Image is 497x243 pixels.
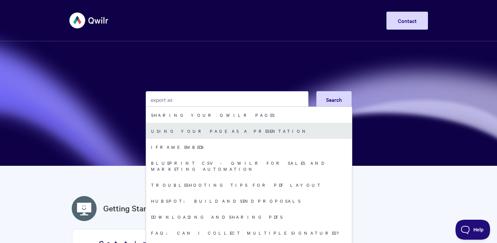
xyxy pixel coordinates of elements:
[146,209,352,225] a: Downloading and sharing PDFs
[69,8,109,33] img: Qwilr Help Center
[146,139,352,155] a: iFrame Embeds
[386,12,428,30] a: Contact
[146,91,308,108] input: Search the knowledge base
[316,91,352,108] button: Search
[146,225,352,241] a: FAQ: Can I collect multiple signatures?
[326,96,342,103] span: Search
[103,202,158,214] a: Getting Started
[146,193,352,209] a: HubSpot: Build and Send Proposals
[456,220,490,240] iframe: Toggle Customer Support
[146,123,352,139] a: Using your page as a presentation
[146,177,352,193] a: Troubleshooting tips for PDF layout
[146,155,352,177] a: Blueprint CSV - Qwilr for sales and marketing automation
[146,107,352,123] a: Sharing your Qwilr Pages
